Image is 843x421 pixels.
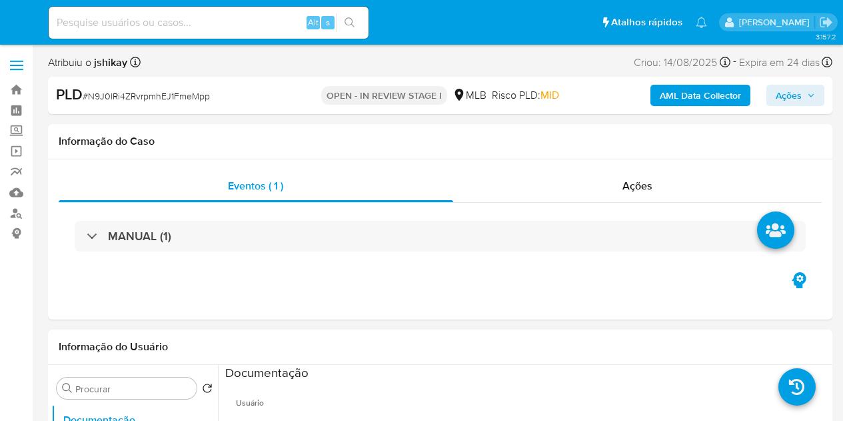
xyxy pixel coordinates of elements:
span: MID [540,87,559,103]
h1: Informação do Caso [59,135,822,148]
h1: Informação do Usuário [59,340,168,354]
b: AML Data Collector [660,85,741,106]
button: Procurar [62,383,73,394]
h3: MANUAL (1) [108,229,171,244]
span: Alt [308,16,319,29]
button: search-icon [336,13,363,32]
div: MANUAL (1) [75,221,806,252]
span: Atalhos rápidos [611,15,682,29]
input: Pesquise usuários ou casos... [49,14,369,31]
a: Sair [819,15,833,29]
span: Ações [776,85,802,106]
span: Expira em 24 dias [739,55,820,70]
p: jonathan.shikay@mercadolivre.com [739,16,814,29]
p: OPEN - IN REVIEW STAGE I [321,86,447,105]
button: AML Data Collector [650,85,750,106]
div: Criou: 14/08/2025 [634,53,730,71]
b: PLD [56,83,83,105]
button: Retornar ao pedido padrão [202,383,213,398]
input: Procurar [75,383,191,395]
span: Ações [622,178,652,193]
a: Notificações [696,17,707,28]
div: MLB [452,88,486,103]
button: Ações [766,85,824,106]
span: # N9J0lRi4ZRvrpmhEJ1FmeMpp [83,89,210,103]
span: Atribuiu o [48,55,127,70]
b: jshikay [91,55,127,70]
span: s [326,16,330,29]
span: Eventos ( 1 ) [228,178,283,193]
span: - [733,53,736,71]
span: Risco PLD: [492,88,559,103]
